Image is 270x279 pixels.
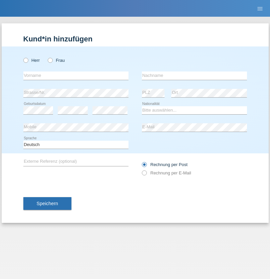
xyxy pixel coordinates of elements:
input: Herr [23,58,28,62]
label: Frau [48,58,65,63]
label: Herr [23,58,40,63]
label: Rechnung per Post [142,162,188,167]
label: Rechnung per E-Mail [142,170,191,175]
input: Rechnung per Post [142,162,146,170]
button: Speichern [23,197,71,210]
input: Rechnung per E-Mail [142,170,146,179]
input: Frau [48,58,52,62]
h1: Kund*in hinzufügen [23,35,247,43]
a: menu [253,6,267,10]
i: menu [257,5,263,12]
span: Speichern [37,201,58,206]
